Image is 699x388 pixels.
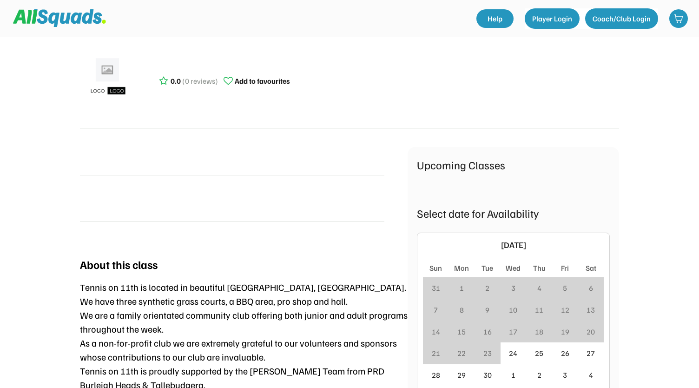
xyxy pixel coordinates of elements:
[561,262,569,274] div: Fri
[429,262,442,274] div: Sun
[182,75,218,87] div: (0 reviews)
[563,369,567,381] div: 3
[483,348,492,359] div: 23
[432,348,440,359] div: 21
[511,369,515,381] div: 1
[457,326,466,337] div: 15
[235,75,290,87] div: Add to favourites
[432,326,440,337] div: 14
[674,14,683,23] img: shopping-cart-01%20%281%29.svg
[537,369,541,381] div: 2
[585,8,658,29] button: Coach/Club Login
[460,304,464,315] div: 8
[80,256,158,273] div: About this class
[432,282,440,294] div: 31
[13,9,106,27] img: Squad%20Logo.svg
[509,348,517,359] div: 24
[561,326,569,337] div: 19
[561,304,569,315] div: 12
[417,156,610,173] div: Upcoming Classes
[485,282,489,294] div: 2
[476,9,514,28] a: Help
[481,262,493,274] div: Tue
[460,282,464,294] div: 1
[483,369,492,381] div: 30
[432,369,440,381] div: 28
[587,326,595,337] div: 20
[506,262,521,274] div: Wed
[535,348,543,359] div: 25
[457,369,466,381] div: 29
[171,75,181,87] div: 0.0
[80,187,102,209] img: yH5BAEAAAAALAAAAAABAAEAAAIBRAA7
[586,262,596,274] div: Sat
[485,304,489,315] div: 9
[535,326,543,337] div: 18
[434,304,438,315] div: 7
[509,304,517,315] div: 10
[587,304,595,315] div: 13
[525,8,580,29] button: Player Login
[483,326,492,337] div: 16
[85,55,131,101] img: ui-kit-placeholders-product-5_1200x.webp
[457,348,466,359] div: 22
[589,369,593,381] div: 4
[563,282,567,294] div: 5
[537,282,541,294] div: 4
[454,262,469,274] div: Mon
[417,205,610,221] div: Select date for Availability
[561,348,569,359] div: 26
[535,304,543,315] div: 11
[439,239,588,251] div: [DATE]
[589,282,593,294] div: 6
[587,348,595,359] div: 27
[509,326,517,337] div: 17
[511,282,515,294] div: 3
[533,262,546,274] div: Thu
